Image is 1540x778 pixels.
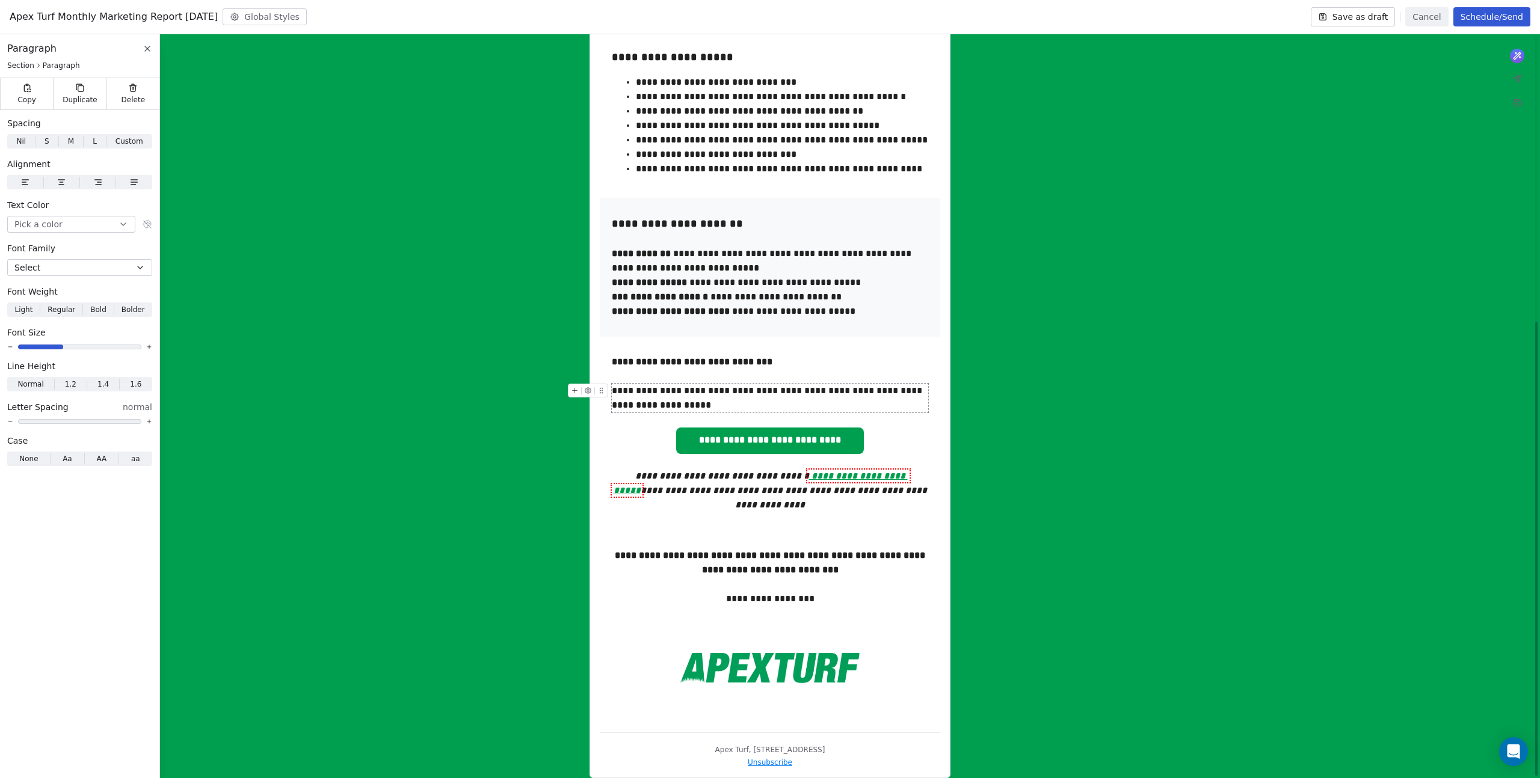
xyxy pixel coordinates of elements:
span: aa [131,453,140,464]
span: Light [14,304,32,315]
button: Pick a color [7,216,135,233]
button: Save as draft [1311,7,1396,26]
span: AA [96,453,106,464]
button: Schedule/Send [1453,7,1530,26]
span: 1.4 [97,379,109,390]
span: Font Weight [7,286,58,298]
span: Custom [115,136,143,147]
span: None [19,453,38,464]
span: Nil [16,136,26,147]
span: Copy [17,95,36,105]
span: Select [14,262,40,274]
span: Paragraph [7,41,57,56]
span: Section [7,61,34,70]
span: 1.6 [130,379,141,390]
span: Alignment [7,158,51,170]
span: Normal [17,379,43,390]
button: Cancel [1405,7,1448,26]
span: S [45,136,49,147]
span: Regular [48,304,75,315]
span: Font Family [7,242,55,254]
span: normal [123,401,152,413]
span: Line Height [7,360,55,372]
span: L [93,136,97,147]
span: Apex Turf Monthly Marketing Report [DATE] [10,10,218,24]
span: Delete [122,95,146,105]
span: Duplicate [63,95,97,105]
span: Text Color [7,199,49,211]
span: Aa [63,453,72,464]
span: Paragraph [43,61,80,70]
span: Case [7,435,28,447]
span: Font Size [7,326,46,338]
span: 1.2 [65,379,76,390]
span: Bolder [122,304,145,315]
span: Spacing [7,117,41,129]
button: Global Styles [223,8,307,25]
span: Bold [90,304,106,315]
div: Open Intercom Messenger [1499,737,1528,766]
span: M [68,136,74,147]
span: Letter Spacing [7,401,69,413]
